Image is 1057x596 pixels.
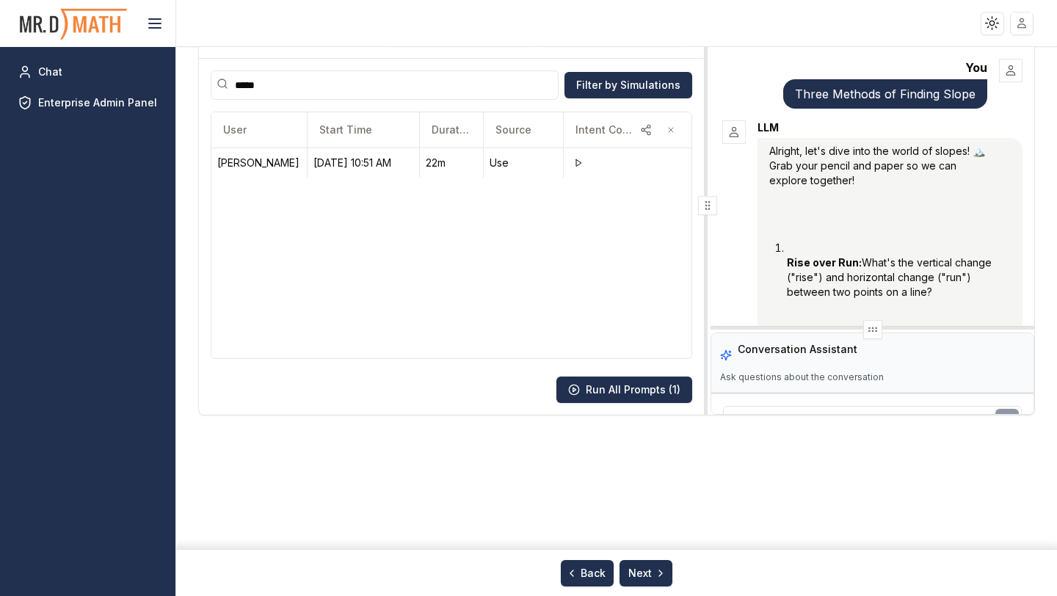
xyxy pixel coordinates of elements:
[795,85,976,103] p: Three Methods of Finding Slope
[575,123,633,137] span: Intent Column
[319,123,372,137] span: Start Time
[426,156,477,170] div: 22m
[620,560,672,586] button: Next
[787,255,993,299] p: What's the vertical change ("rise") and horizontal change ("run") between two points on a line?
[217,156,301,170] div: Henry
[783,59,987,76] div: You
[769,144,993,188] p: Alright, let's dive into the world of slopes! 🏔️ Grab your pencil and paper so we can explore tog...
[432,123,471,137] span: Duration
[490,156,557,170] div: Use
[1000,59,1022,81] img: User
[12,59,164,85] a: Chat
[38,95,157,110] span: Enterprise Admin Panel
[723,121,745,143] img: Assistant
[1011,12,1033,34] img: placeholder-user.jpg
[495,123,531,137] span: Source
[787,256,862,269] strong: Rise over Run:
[720,371,884,383] p: Ask questions about the conversation
[313,156,413,170] div: 10/10/25, 10:51 AM
[38,65,62,79] span: Chat
[12,90,164,116] a: Enterprise Admin Panel
[18,4,128,43] img: PromptOwl
[738,342,857,357] h3: Conversation Assistant
[566,566,606,581] span: Back
[758,120,1023,135] div: LLM
[628,566,666,581] span: Next
[561,560,614,586] button: Back
[564,72,692,98] button: Filter by Simulations
[556,377,692,403] button: Run All Prompts (1)
[223,123,247,137] span: User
